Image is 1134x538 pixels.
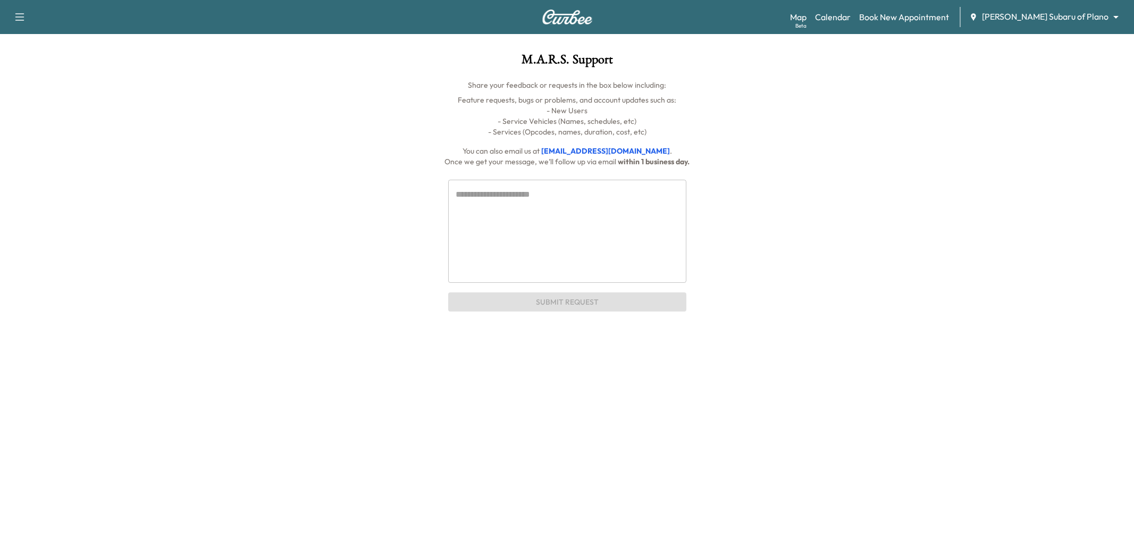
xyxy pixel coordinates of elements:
p: You can also email us at . [167,146,967,156]
a: [EMAIL_ADDRESS][DOMAIN_NAME] [541,146,670,156]
a: Calendar [815,11,851,23]
a: MapBeta [790,11,807,23]
span: within 1 business day. [618,157,690,166]
span: [PERSON_NAME] Subaru of Plano [982,11,1108,23]
div: Beta [795,22,807,30]
img: Curbee Logo [542,10,593,24]
p: Once we get your message, we’ll follow up via email [167,156,967,167]
h1: M.A.R.S. Support [167,53,967,71]
p: Share your feedback or requests in the box below including: [167,80,967,90]
p: - Services (Opcodes, names, duration, cost, etc) [167,127,967,137]
p: - Service Vehicles (Names, schedules, etc) [167,116,967,127]
a: Book New Appointment [859,11,949,23]
p: Feature requests, bugs or problems, and account updates such as: [167,95,967,105]
p: - New Users [167,105,967,116]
